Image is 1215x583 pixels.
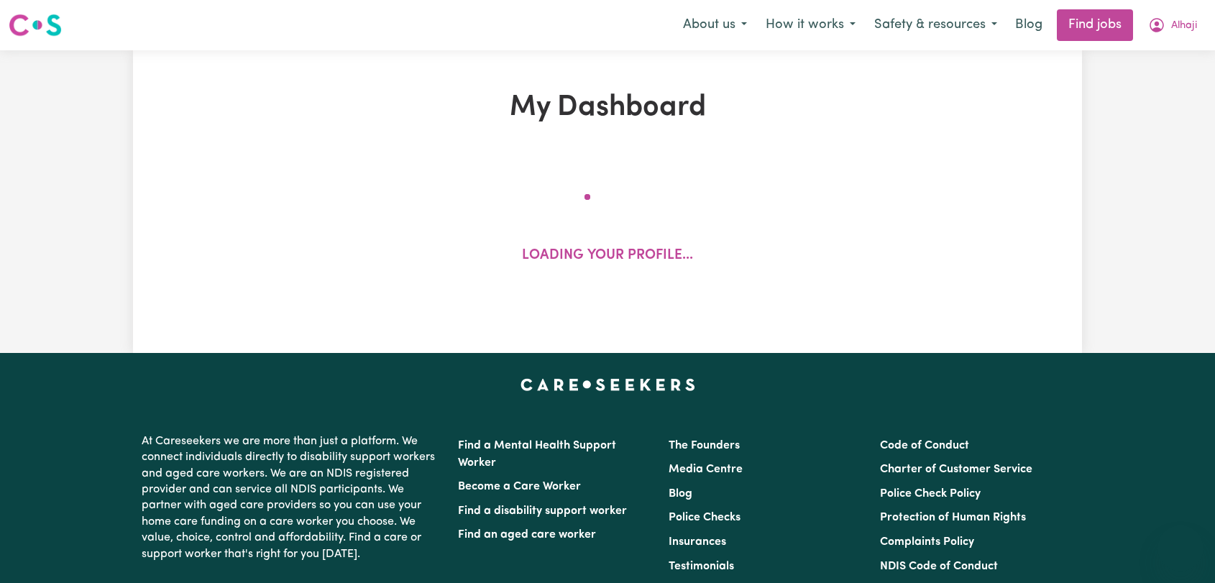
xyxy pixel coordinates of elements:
[880,440,969,451] a: Code of Conduct
[300,91,915,125] h1: My Dashboard
[1157,525,1203,571] iframe: Button to launch messaging window
[669,464,743,475] a: Media Centre
[880,464,1032,475] a: Charter of Customer Service
[458,529,596,541] a: Find an aged care worker
[669,440,740,451] a: The Founders
[1139,10,1206,40] button: My Account
[1171,18,1197,34] span: Alhaji
[458,505,627,517] a: Find a disability support worker
[669,561,734,572] a: Testimonials
[880,536,974,548] a: Complaints Policy
[880,512,1026,523] a: Protection of Human Rights
[458,481,581,492] a: Become a Care Worker
[865,10,1007,40] button: Safety & resources
[522,246,693,267] p: Loading your profile...
[9,12,62,38] img: Careseekers logo
[458,440,616,469] a: Find a Mental Health Support Worker
[756,10,865,40] button: How it works
[669,512,741,523] a: Police Checks
[669,536,726,548] a: Insurances
[142,428,441,568] p: At Careseekers we are more than just a platform. We connect individuals directly to disability su...
[669,488,692,500] a: Blog
[880,488,981,500] a: Police Check Policy
[1007,9,1051,41] a: Blog
[9,9,62,42] a: Careseekers logo
[521,379,695,390] a: Careseekers home page
[880,561,998,572] a: NDIS Code of Conduct
[1057,9,1133,41] a: Find jobs
[674,10,756,40] button: About us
